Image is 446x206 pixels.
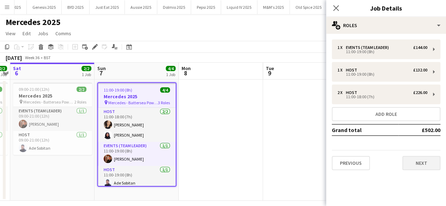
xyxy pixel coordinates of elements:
span: Sun [97,65,106,71]
span: 11:00-19:00 (8h) [104,87,132,93]
span: Mercedes - Battersea Power Station [23,99,74,105]
app-card-role: Host1/109:00-21:00 (12h)Ade Sobitan [13,131,92,155]
span: 9 [265,69,274,77]
div: 2 x [337,90,346,95]
div: 1 Job [166,72,175,77]
div: BST [44,55,51,60]
span: Tue [266,65,274,71]
button: Dolmio 2025 [157,0,191,14]
span: 6 [12,69,21,77]
span: Comms [55,30,71,37]
span: 8 [181,69,191,77]
button: Previous [332,156,370,170]
div: Host [346,90,360,95]
a: Edit [20,29,33,38]
a: Comms [53,29,74,38]
span: Mon [182,65,191,71]
button: Genesis 2025 [27,0,62,14]
span: 09:00-21:00 (12h) [19,87,49,92]
app-job-card: 09:00-21:00 (12h)2/2Mercedes 2025 Mercedes - Battersea Power Station2 RolesEvents (Team Leader)1/... [13,82,92,155]
div: 11:00-19:00 (8h) [337,73,427,76]
button: M&M's 2025 [257,0,290,14]
h3: Mercedes 2025 [98,93,176,100]
span: Jobs [38,30,48,37]
span: Sat [13,65,21,71]
div: £132.00 [413,68,427,73]
td: Grand total [332,124,398,136]
app-job-card: 11:00-19:00 (8h)4/4Mercedes 2025 Mercedes - Battersea Power Station3 RolesHost2/211:00-18:00 (7h)... [97,82,176,187]
button: Old Spice 2025 [290,0,328,14]
span: Week 36 [23,55,41,60]
h3: Mercedes 2025 [13,93,92,99]
div: Roles [326,17,446,34]
button: Liquid IV 2025 [221,0,257,14]
span: 2/2 [77,87,86,92]
button: BYD 2025 [62,0,90,14]
td: £502.00 [398,124,440,136]
div: 1 x [337,45,346,50]
div: 1 Job [82,72,91,77]
div: Events (Team Leader) [346,45,392,50]
span: 2 Roles [74,99,86,105]
span: View [6,30,16,37]
span: Edit [23,30,31,37]
div: 1 x [337,68,346,73]
span: Mercedes - Battersea Power Station [108,100,158,105]
button: Pepsi 2025 [191,0,221,14]
span: 4/4 [160,87,170,93]
a: Jobs [35,29,51,38]
app-card-role: Events (Team Leader)1/109:00-21:00 (12h)[PERSON_NAME] [13,107,92,131]
app-card-role: Events (Team Leader)1/111:00-19:00 (8h)[PERSON_NAME] [98,142,176,166]
h3: Job Details [326,4,446,13]
div: £226.00 [413,90,427,95]
button: Next [402,156,440,170]
div: 11:00-19:00 (8h) [337,50,427,54]
span: 2/2 [81,66,91,71]
span: 3 Roles [158,100,170,105]
div: [DATE] [6,54,22,61]
div: Host [346,68,360,73]
a: View [3,29,18,38]
button: Just Eat 2025 [90,0,125,14]
span: 7 [96,69,106,77]
app-card-role: Host2/211:00-18:00 (7h)[PERSON_NAME][PERSON_NAME] [98,108,176,142]
div: £144.00 [413,45,427,50]
button: Add role [332,107,440,121]
div: 11:00-18:00 (7h) [337,95,427,99]
h1: Mercedes 2025 [6,17,61,27]
span: 4/4 [166,66,176,71]
app-card-role: Host1/111:00-19:00 (8h)Ade Sobitan [98,166,176,190]
button: Aussie 2025 [125,0,157,14]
